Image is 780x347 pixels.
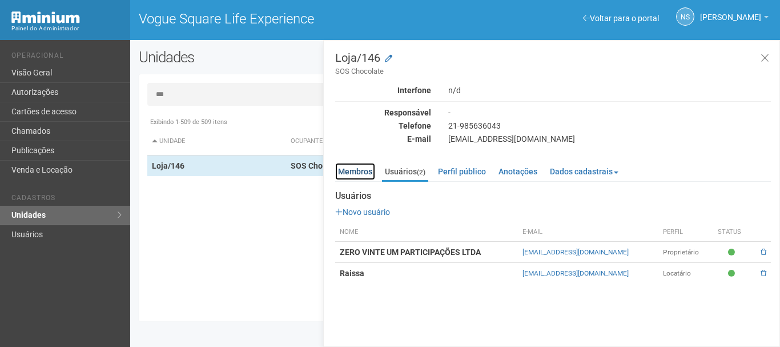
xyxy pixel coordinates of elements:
td: Proprietário [658,242,713,263]
th: Status [713,223,753,242]
strong: Loja/146 [152,161,184,170]
img: Minium [11,11,80,23]
span: Ativo [728,269,738,278]
div: n/d [440,85,779,95]
a: [EMAIL_ADDRESS][DOMAIN_NAME] [522,248,629,256]
span: Ativo [728,248,738,257]
a: [PERSON_NAME] [700,14,769,23]
a: Voltar para o portal [583,14,659,23]
div: E-mail [327,134,440,144]
li: Operacional [11,51,122,63]
h3: Loja/146 [335,52,771,77]
div: 21-985636043 [440,121,779,131]
a: Anotações [496,163,540,180]
th: Perfil [658,223,713,242]
h1: Vogue Square Life Experience [139,11,447,26]
div: Exibindo 1-509 de 509 itens [147,117,763,127]
a: Usuários(2) [382,163,428,182]
strong: ZERO VINTE UM PARTICIPAÇÕES LTDA [340,248,481,257]
strong: Usuários [335,191,771,201]
a: Modificar a unidade [385,53,392,65]
a: Membros [335,163,375,180]
th: E-mail [518,223,658,242]
div: - [440,107,779,118]
small: (2) [417,168,425,176]
th: Nome [335,223,518,242]
strong: Raissa [340,269,364,278]
div: Painel do Administrador [11,23,122,34]
th: Ocupante: activate to sort column ascending [286,127,541,155]
small: SOS Chocolate [335,66,771,77]
h2: Unidades [139,49,392,66]
td: Locatário [658,263,713,284]
li: Cadastros [11,194,122,206]
div: [EMAIL_ADDRESS][DOMAIN_NAME] [440,134,779,144]
strong: SOS Chocolate [291,161,345,170]
span: Nicolle Silva [700,2,761,22]
div: Telefone [327,121,440,131]
th: Unidade: activate to sort column descending [147,127,287,155]
a: Dados cadastrais [547,163,621,180]
div: Responsável [327,107,440,118]
div: Interfone [327,85,440,95]
a: Perfil público [435,163,489,180]
a: Novo usuário [335,208,390,217]
a: NS [676,7,694,26]
a: [EMAIL_ADDRESS][DOMAIN_NAME] [522,269,629,277]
